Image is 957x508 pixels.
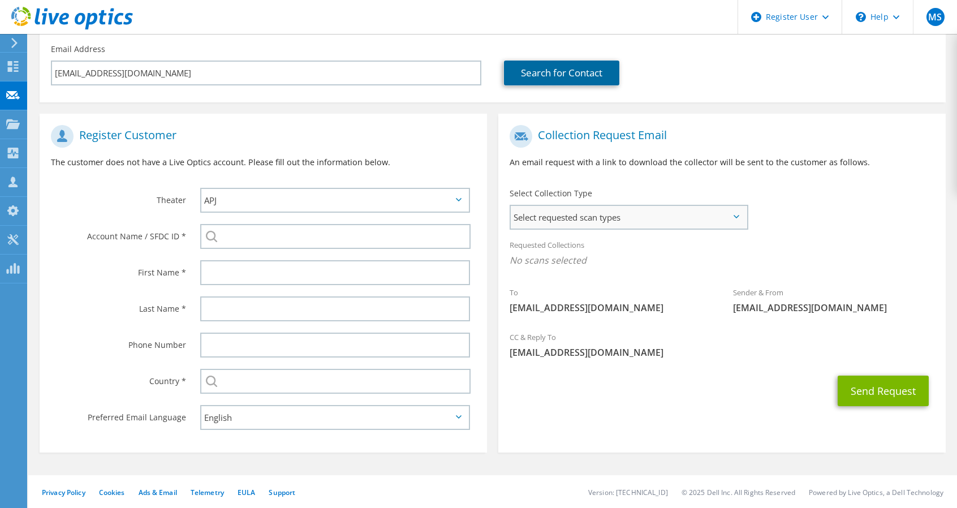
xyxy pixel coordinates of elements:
label: Preferred Email Language [51,405,186,423]
a: Ads & Email [139,488,177,497]
button: Send Request [838,376,929,406]
label: Last Name * [51,296,186,315]
div: CC & Reply To [498,325,946,364]
a: Privacy Policy [42,488,85,497]
span: MS [926,8,945,26]
div: Requested Collections [498,233,946,275]
label: Theater [51,188,186,206]
span: [EMAIL_ADDRESS][DOMAIN_NAME] [510,302,710,314]
label: Country * [51,369,186,387]
li: © 2025 Dell Inc. All Rights Reserved [682,488,795,497]
a: Telemetry [191,488,224,497]
p: The customer does not have a Live Optics account. Please fill out the information below. [51,156,476,169]
label: First Name * [51,260,186,278]
a: EULA [238,488,255,497]
span: Select requested scan types [511,206,747,229]
span: No scans selected [510,254,934,266]
a: Support [269,488,295,497]
h1: Collection Request Email [510,125,929,148]
span: [EMAIL_ADDRESS][DOMAIN_NAME] [510,346,934,359]
li: Version: [TECHNICAL_ID] [588,488,668,497]
label: Email Address [51,44,105,55]
h1: Register Customer [51,125,470,148]
p: An email request with a link to download the collector will be sent to the customer as follows. [510,156,934,169]
div: To [498,281,722,320]
label: Account Name / SFDC ID * [51,224,186,242]
label: Select Collection Type [510,188,592,199]
div: Sender & From [722,281,945,320]
li: Powered by Live Optics, a Dell Technology [809,488,943,497]
a: Cookies [99,488,125,497]
svg: \n [856,12,866,22]
a: Search for Contact [504,61,619,85]
label: Phone Number [51,333,186,351]
span: [EMAIL_ADDRESS][DOMAIN_NAME] [733,302,934,314]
